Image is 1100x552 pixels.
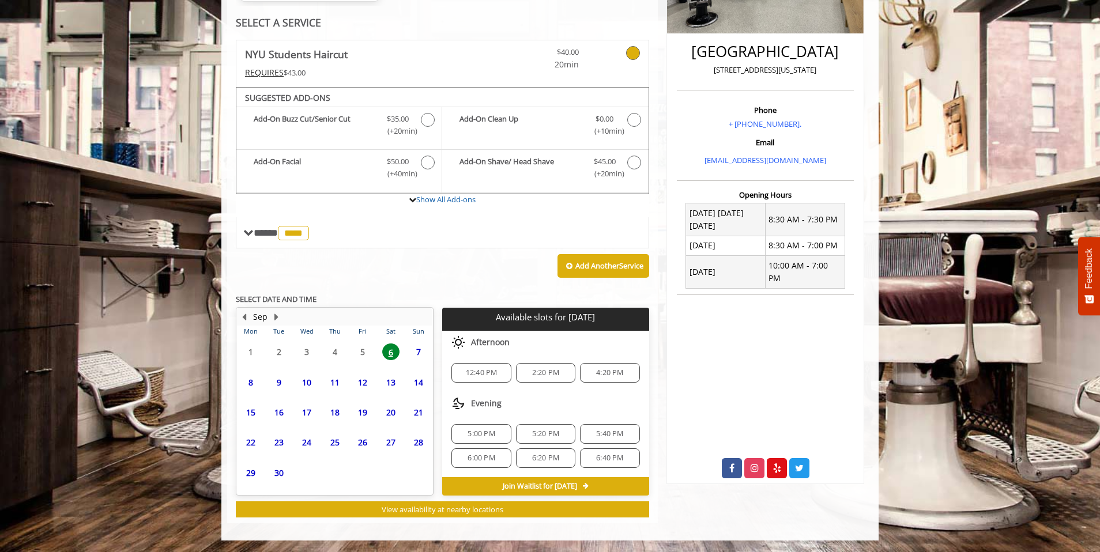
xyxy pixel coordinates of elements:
[405,367,433,397] td: Select day14
[686,256,766,289] td: [DATE]
[236,17,649,28] div: SELECT A SERVICE
[254,156,375,180] b: Add-On Facial
[349,326,376,337] th: Fri
[293,397,321,427] td: Select day17
[376,337,404,367] td: Select day6
[471,338,510,347] span: Afternoon
[321,326,348,337] th: Thu
[587,125,621,137] span: (+10min )
[387,113,409,125] span: $35.00
[245,67,284,78] span: This service needs some Advance to be paid before we block your appointment
[270,404,288,421] span: 16
[410,343,427,360] span: 7
[265,326,292,337] th: Tue
[354,374,371,391] span: 12
[387,156,409,168] span: $50.00
[451,335,465,349] img: afternoon slots
[575,260,643,271] b: Add Another Service
[451,363,511,383] div: 12:40 PM
[557,254,649,278] button: Add AnotherService
[1078,237,1100,315] button: Feedback - Show survey
[532,429,559,438] span: 5:20 PM
[270,434,288,451] span: 23
[239,311,248,323] button: Previous Month
[680,138,851,146] h3: Email
[729,119,801,129] a: + [PHONE_NUMBER].
[245,92,330,103] b: SUGGESTED ADD-ONS
[459,156,582,180] b: Add-On Shave/ Head Shave
[447,312,644,322] p: Available slots for [DATE]
[242,374,259,391] span: 8
[448,113,642,140] label: Add-On Clean Up
[596,113,613,125] span: $0.00
[405,428,433,458] td: Select day28
[245,66,477,79] div: $43.00
[382,374,400,391] span: 13
[516,448,575,468] div: 6:20 PM
[765,256,845,289] td: 10:00 AM - 7:00 PM
[580,424,639,444] div: 5:40 PM
[594,156,616,168] span: $45.00
[237,367,265,397] td: Select day8
[321,397,348,427] td: Select day18
[349,428,376,458] td: Select day26
[405,326,433,337] th: Sun
[405,337,433,367] td: Select day7
[326,434,344,451] span: 25
[237,428,265,458] td: Select day22
[466,368,498,377] span: 12:40 PM
[270,464,288,481] span: 30
[242,156,436,183] label: Add-On Facial
[503,482,577,491] span: Join Waitlist for [DATE]
[376,397,404,427] td: Select day20
[451,396,465,410] img: evening slots
[298,374,315,391] span: 10
[382,343,400,360] span: 6
[376,428,404,458] td: Select day27
[270,374,288,391] span: 9
[705,155,826,165] a: [EMAIL_ADDRESS][DOMAIN_NAME]
[532,453,559,463] span: 6:20 PM
[253,311,268,323] button: Sep
[242,434,259,451] span: 22
[382,404,400,421] span: 20
[293,367,321,397] td: Select day10
[405,397,433,427] td: Select day21
[468,429,495,438] span: 5:00 PM
[326,404,344,421] span: 18
[354,434,371,451] span: 26
[293,326,321,337] th: Wed
[410,434,427,451] span: 28
[326,374,344,391] span: 11
[321,367,348,397] td: Select day11
[354,404,371,421] span: 19
[686,236,766,255] td: [DATE]
[382,504,503,515] span: View availability at nearby locations
[580,363,639,383] div: 4:20 PM
[1084,248,1094,289] span: Feedback
[265,397,292,427] td: Select day16
[765,203,845,236] td: 8:30 AM - 7:30 PM
[237,397,265,427] td: Select day15
[516,363,575,383] div: 2:20 PM
[516,424,575,444] div: 5:20 PM
[298,404,315,421] span: 17
[236,87,649,194] div: NYU Students Haircut Add-onS
[242,404,259,421] span: 15
[471,399,502,408] span: Evening
[382,434,400,451] span: 27
[680,43,851,60] h2: [GEOGRAPHIC_DATA]
[686,203,766,236] td: [DATE] [DATE] [DATE]
[321,428,348,458] td: Select day25
[242,464,259,481] span: 29
[293,428,321,458] td: Select day24
[410,404,427,421] span: 21
[448,156,642,183] label: Add-On Shave/ Head Shave
[511,58,579,71] span: 20min
[451,448,511,468] div: 6:00 PM
[451,424,511,444] div: 5:00 PM
[298,434,315,451] span: 24
[237,458,265,487] td: Select day29
[765,236,845,255] td: 8:30 AM - 7:00 PM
